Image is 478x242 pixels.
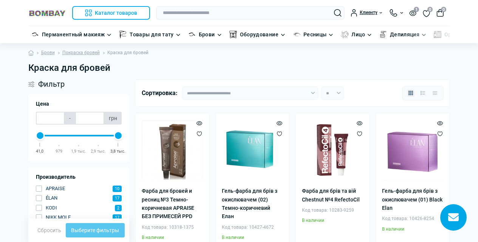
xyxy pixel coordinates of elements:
[222,119,283,181] img: Гель-фарба для брів з окислювачем (02) Темно-коричневий Елан
[142,119,203,181] img: Фарба для бровей и ресниц №3 Темно-коричневая APRAISE БЕЗ ПРИМЕСЕЙ PPD
[182,86,318,100] select: Sort select
[36,214,122,221] button: NIKK MOLE 17
[321,86,344,100] select: Limit select
[36,194,122,202] button: ÉLAN 17
[222,234,283,241] div: В наличии
[222,224,283,231] div: Код товара: 10427-4672
[277,131,282,137] button: Wishlist
[46,214,71,221] span: NIKK MOLE
[56,148,62,155] div: 979
[28,80,129,89] div: Фильтр
[65,112,75,125] span: -
[351,30,365,39] a: Лицо
[130,30,173,39] a: Товары для тату
[119,31,127,38] img: Товары для тату
[196,120,202,126] button: Quick view
[36,173,76,181] span: Производитель
[427,7,433,12] span: 0
[419,89,427,97] button: List view
[407,89,415,97] button: Grid view
[41,49,55,56] a: Брови
[36,204,122,212] button: KODI 2
[71,148,86,155] div: 1,9 тыс.
[222,187,283,221] a: Гель-фарба для брів з окислювачем (02) Темно-коричневий Елан
[66,223,125,237] button: Выберите фильтры
[382,187,443,212] a: Гель-фарба для брів з окислювачем (01) Black Elan
[72,6,150,20] button: Каталог товаров
[188,31,196,38] img: Брови
[357,131,362,137] button: Wishlist
[142,187,203,221] a: Фарба для бровей и ресниц №3 Темно-коричневая APRAISE БЕЗ ПРИМЕСЕЙ PPD
[36,185,122,192] button: APRAISE 10
[42,30,105,39] a: Перманентный макияж
[437,131,443,137] button: Wishlist
[46,185,65,192] span: APRAISE
[303,30,327,39] a: Ресницы
[36,112,65,125] input: Цена
[142,234,203,241] div: В наличии
[436,9,444,17] button: 0
[31,31,39,38] img: Перманентный макияж
[423,9,430,17] a: 0
[142,88,182,98] div: Сортировка:
[434,31,441,38] img: Органайзеры для косметики
[302,207,363,214] div: Код товара: 10283-9259
[341,31,348,38] img: Лицо
[28,62,450,73] h1: Краска для бровей
[36,100,49,108] span: Цена
[110,148,125,155] div: 3,8 тыс.
[240,30,278,39] a: Оборудование
[409,9,417,17] button: 1
[46,194,57,202] span: ÉLAN
[293,31,300,38] img: Ресницы
[46,204,57,212] span: KODI
[115,205,122,211] span: 2
[28,43,450,62] nav: breadcrumb
[113,214,122,221] span: 17
[302,119,363,181] img: Фарба для брів та вій Chestnut №4 RefectoCil
[302,187,363,204] a: Фарба для брів та вій Chestnut №4 RefectoCil
[62,49,100,56] a: Покраска бровей
[379,31,387,38] img: Депиляция
[199,30,215,39] a: Брови
[414,7,419,12] span: 1
[36,148,43,155] div: 41,0
[441,7,446,12] span: 0
[113,195,122,201] span: 17
[28,9,66,17] img: BOMBAY
[196,131,202,137] button: Wishlist
[277,120,282,126] button: Quick view
[382,226,443,233] div: В наличии
[91,148,106,155] div: 2,9 тыс.
[114,131,123,140] div: Max
[390,30,419,39] a: Депиляция
[334,9,342,17] button: Search
[229,31,237,38] img: Оборудование
[302,217,363,224] div: В наличии
[437,120,443,126] button: Quick view
[357,120,362,126] button: Quick view
[36,131,45,140] div: Min
[142,224,203,231] div: Код товара: 10318-1375
[100,49,149,56] li: Краска для бровей
[382,215,443,222] div: Код товара: 10426-8254
[431,89,439,97] button: Price view
[113,186,122,192] span: 10
[33,224,66,236] button: Сбросить
[75,112,104,125] input: Цена
[104,112,122,125] span: грн
[382,119,443,181] img: Гель-фарба для брів з окислювачем (01) Black Elan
